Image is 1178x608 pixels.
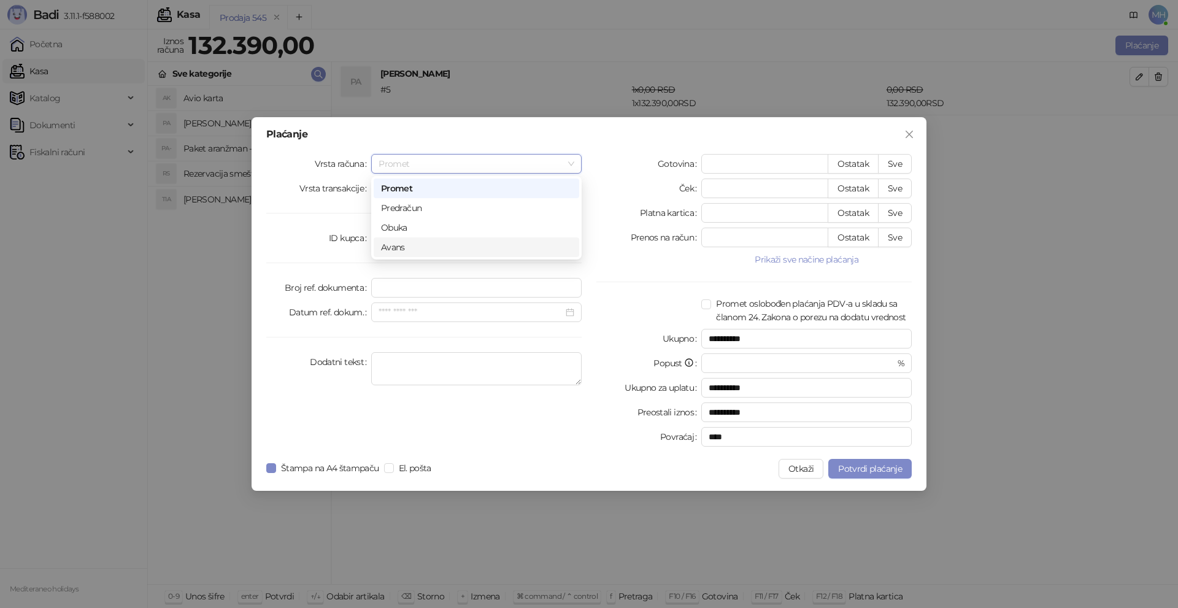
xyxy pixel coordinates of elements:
button: Sve [878,154,912,174]
div: Plaćanje [266,129,912,139]
label: Vrsta računa [315,154,372,174]
label: Platna kartica [640,203,701,223]
input: Datum ref. dokum. [379,306,563,319]
span: Zatvori [899,129,919,139]
button: Sve [878,203,912,223]
div: Promet [381,182,572,195]
button: Sve [878,228,912,247]
button: Prikaži sve načine plaćanja [701,252,912,267]
button: Ostatak [828,203,879,223]
input: Popust [709,354,895,372]
button: Potvrdi plaćanje [828,459,912,479]
input: Broj ref. dokumenta [371,278,582,298]
div: Obuka [381,221,572,234]
div: Obuka [374,218,579,237]
button: Otkaži [779,459,823,479]
span: El. pošta [394,461,436,475]
button: Sve [878,179,912,198]
div: Avans [374,237,579,257]
label: Popust [653,353,701,373]
span: close [904,129,914,139]
label: Ukupno za uplatu [625,378,701,398]
div: Avans [381,241,572,254]
span: Promet oslobođen plaćanja PDV-a u skladu sa članom 24. Zakona o porezu na dodatu vrednost [711,297,912,324]
div: Promet [374,179,579,198]
button: Ostatak [828,228,879,247]
label: Preostali iznos [637,402,702,422]
span: Promet [379,155,574,173]
div: Predračun [374,198,579,218]
label: Prenos na račun [631,228,702,247]
label: Vrsta transakcije [299,179,372,198]
label: Povraćaj [660,427,701,447]
label: Ček [679,179,701,198]
div: Predračun [381,201,572,215]
span: Potvrdi plaćanje [838,463,902,474]
button: Close [899,125,919,144]
label: Broj ref. dokumenta [285,278,371,298]
label: Gotovina [658,154,701,174]
label: Datum ref. dokum. [289,302,372,322]
button: Ostatak [828,179,879,198]
label: ID kupca [329,228,371,248]
span: Štampa na A4 štampaču [276,461,384,475]
label: Ukupno [663,329,702,348]
label: Dodatni tekst [310,352,371,372]
button: Ostatak [828,154,879,174]
textarea: Dodatni tekst [371,352,582,385]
